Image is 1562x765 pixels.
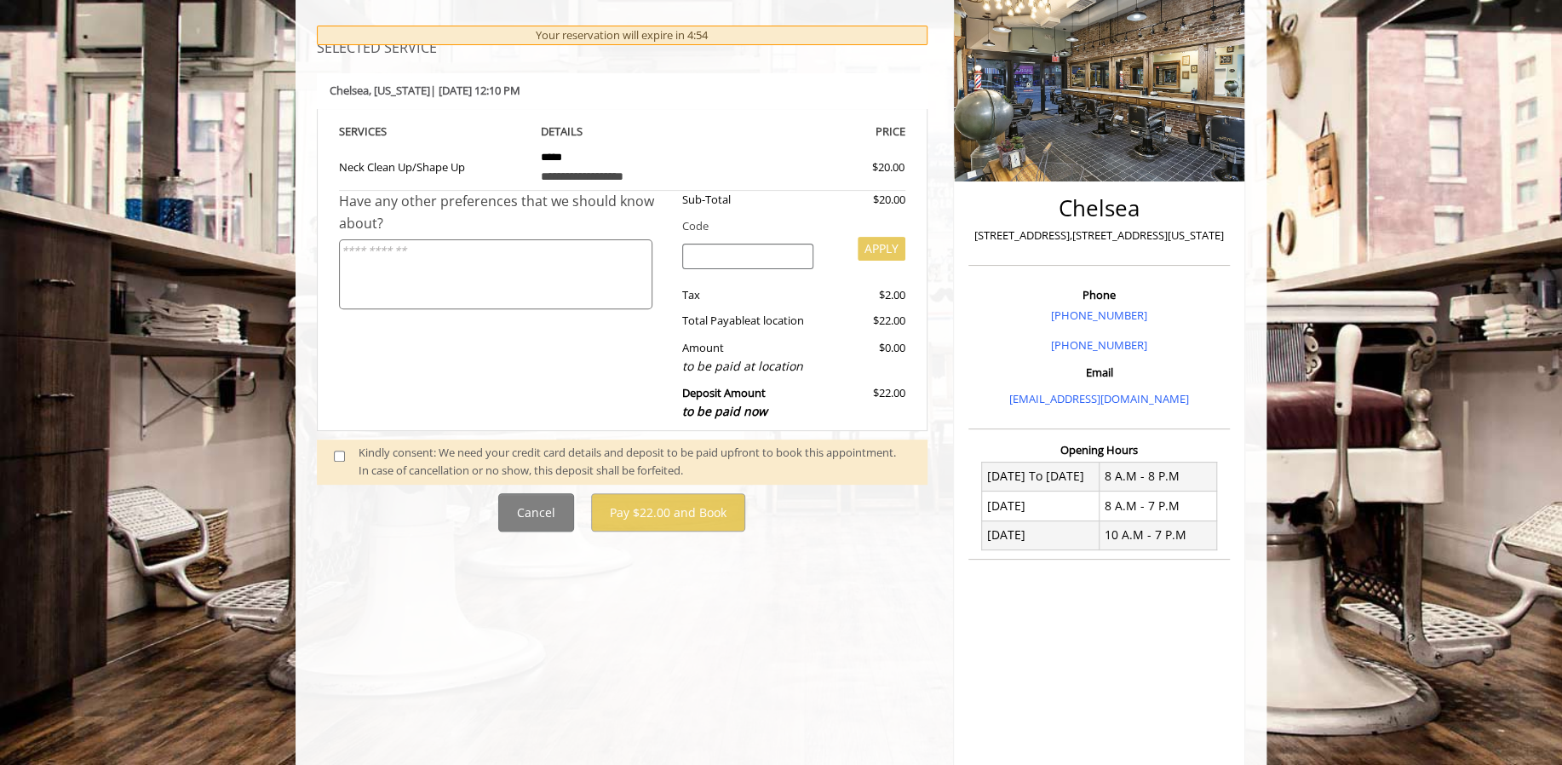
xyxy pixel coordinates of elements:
[381,124,387,139] span: S
[982,462,1100,491] td: [DATE] To [DATE]
[682,357,814,376] div: to be paid at location
[716,122,905,141] th: PRICE
[591,493,745,532] button: Pay $22.00 and Book
[669,286,827,304] div: Tax
[528,122,717,141] th: DETAILS
[1009,391,1189,406] a: [EMAIL_ADDRESS][DOMAIN_NAME]
[826,384,904,421] div: $22.00
[973,227,1226,244] p: [STREET_ADDRESS],[STREET_ADDRESS][US_STATE]
[826,312,904,330] div: $22.00
[498,493,574,532] button: Cancel
[1099,521,1216,549] td: 10 A.M - 7 P.M
[1051,337,1147,353] a: [PHONE_NUMBER]
[1051,308,1147,323] a: [PHONE_NUMBER]
[811,158,904,176] div: $20.00
[339,191,669,234] div: Have any other preferences that we should know about?
[369,83,430,98] span: , [US_STATE]
[826,191,904,209] div: $20.00
[682,385,767,419] b: Deposit Amount
[339,141,528,191] td: Neck Clean Up/Shape Up
[317,26,927,45] div: Your reservation will expire in 4:54
[968,444,1230,456] h3: Opening Hours
[973,366,1226,378] h3: Email
[826,339,904,376] div: $0.00
[669,312,827,330] div: Total Payable
[669,191,827,209] div: Sub-Total
[858,237,905,261] button: APPLY
[1099,462,1216,491] td: 8 A.M - 8 P.M
[1099,492,1216,521] td: 8 A.M - 7 P.M
[973,289,1226,301] h3: Phone
[750,313,804,328] span: at location
[669,217,905,235] div: Code
[682,403,767,419] span: to be paid now
[317,41,927,56] h3: SELECTED SERVICE
[359,444,910,480] div: Kindly consent: We need your credit card details and deposit to be paid upfront to book this appo...
[973,196,1226,221] h2: Chelsea
[826,286,904,304] div: $2.00
[669,339,827,376] div: Amount
[982,521,1100,549] td: [DATE]
[982,492,1100,521] td: [DATE]
[339,122,528,141] th: SERVICE
[330,83,520,98] b: Chelsea | [DATE] 12:10 PM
